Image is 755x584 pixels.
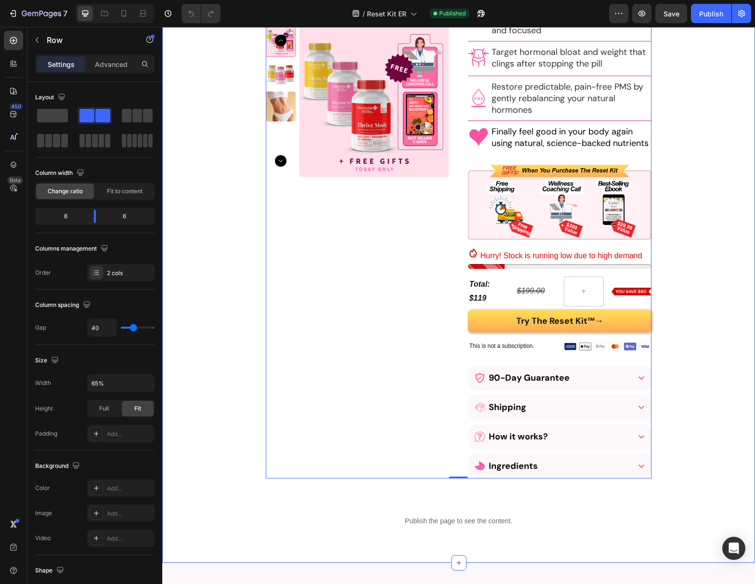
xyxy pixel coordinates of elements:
span: Finally feel good in your body again using natural, science-backed nutrients [329,99,486,122]
span: Change ratio [48,187,83,196]
div: Size [35,354,61,367]
div: Padding [35,429,57,438]
iframe: Design area [162,27,755,584]
div: Publish [699,9,723,19]
div: 6 [104,210,153,223]
p: Restore predictable, pain-free PMS by gently rebalancing your natural hormones [329,54,488,89]
span: Reset Kit ER [367,9,406,19]
div: $199.00 [354,256,394,272]
div: Columns management [35,242,110,255]
span: How it works? [326,404,386,415]
button: 7 [4,4,72,23]
p: Hurry! Stock is running low due to high demand [318,224,480,233]
div: Undo/Redo [182,4,221,23]
div: Open Intercom Messenger [722,537,745,560]
span: Save [664,10,679,18]
span: Fit [134,404,141,413]
p: Frequently Asked Questions [104,556,488,576]
div: Layout [35,91,67,104]
img: gempages_574675739819901727-9ae34bb5-510f-4081-aa10-c0836fcd3d45.svg [306,100,327,121]
div: Add... [107,534,152,543]
div: Column width [35,167,86,180]
div: Gap [35,323,46,332]
p: Total: $119 [307,251,345,279]
div: Add... [107,509,152,518]
img: gempages_574675739819901727-7880fe32-685b-4831-b2f8-9e122736e991.png [449,261,489,269]
p: Row [47,34,129,46]
div: Try The Reset Kit™ [354,286,441,302]
input: Auto [88,374,154,392]
span: Full [99,404,109,413]
img: gempages_574675739819901727-3bd205c3-61b2-41db-8337-93eced469c67.png [402,315,489,324]
button: Publish [691,4,731,23]
span: Published [439,9,466,18]
div: Order [35,268,51,277]
div: Video [35,534,51,543]
div: Height [35,404,53,413]
div: Add... [107,430,152,438]
div: 2 cols [107,269,152,278]
strong: → [432,286,441,302]
div: 450 [9,103,23,110]
p: This is not a subscription. [307,314,392,325]
span: / [363,9,365,19]
div: Width [35,379,51,387]
div: Color [35,484,50,492]
p: Advanced [95,59,128,69]
div: Image [35,509,52,518]
img: gempages_574675739819901727-9e9309f0-7d49-4227-941d-4d81b277b8cd.svg [306,61,327,82]
span: Fit to content [107,187,143,196]
div: Column spacing [35,299,92,312]
span: Shipping [326,374,364,386]
button: Try The Reset Kit™ <strong>→</strong> [306,282,489,305]
p: 7 [63,8,67,19]
div: 6 [37,210,86,223]
div: Background [35,460,82,473]
p: Settings [48,59,75,69]
img: gempages_574675739819901727-8002629e-7d3b-42f2-a7d3-b89624d3da4d.png [306,138,489,212]
div: Shape [35,564,66,577]
div: Add... [107,484,152,493]
span: Ingredients [326,433,376,445]
strong: 90-Day Guarantee [326,345,407,357]
button: Save [655,4,687,23]
input: Auto [88,319,117,336]
div: Beta [7,176,23,184]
